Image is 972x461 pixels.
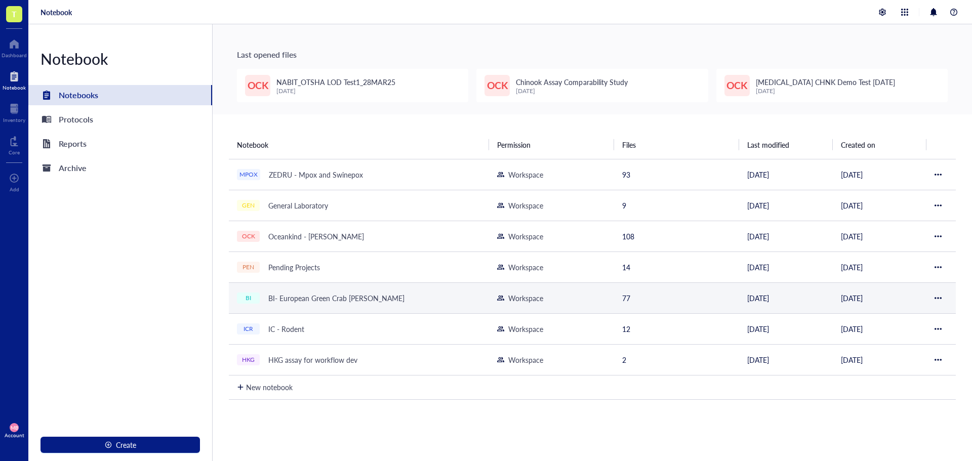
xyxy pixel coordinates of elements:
span: MB [11,425,18,431]
td: [DATE] [739,190,833,221]
a: Notebooks [28,85,212,105]
td: [DATE] [739,344,833,375]
div: Oceankind - [PERSON_NAME] [264,229,369,243]
div: Pending Projects [264,260,325,274]
div: Add [10,186,19,192]
div: BI- European Green Crab [PERSON_NAME] [264,291,409,305]
td: [DATE] [833,190,926,221]
span: NABIT_OTSHA LOD Test1_28MAR25 [276,77,395,87]
div: Dashboard [2,52,27,58]
div: [DATE] [756,88,895,95]
button: Create [40,437,200,453]
div: Workspace [508,231,543,242]
div: [DATE] [516,88,627,95]
div: Account [5,432,24,438]
div: ZEDRU - Mpox and Swinepox [264,167,368,182]
div: Workspace [508,200,543,211]
div: Workspace [508,292,543,304]
span: Create [116,441,136,449]
td: 9 [614,190,739,221]
td: [DATE] [739,221,833,252]
td: [DATE] [833,159,926,190]
div: Workspace [508,169,543,180]
td: 108 [614,221,739,252]
th: Permission [489,131,614,159]
div: Inventory [3,117,25,123]
a: Core [9,133,20,155]
td: [DATE] [833,282,926,313]
span: OCK [726,78,748,94]
div: Workspace [508,262,543,273]
a: Archive [28,158,212,178]
div: General Laboratory [264,198,333,213]
div: Notebooks [59,88,98,102]
a: Protocols [28,109,212,130]
th: Files [614,131,739,159]
a: Inventory [3,101,25,123]
div: [DATE] [276,88,395,95]
div: Notebook [3,85,26,91]
span: T [12,8,17,20]
a: Notebook [40,8,72,17]
div: Last opened files [237,49,948,61]
td: [DATE] [833,313,926,344]
a: Dashboard [2,36,27,58]
div: Archive [59,161,87,175]
span: [MEDICAL_DATA] CHNK Demo Test [DATE] [756,77,895,87]
div: Protocols [59,112,93,127]
div: HKG assay for workflow dev [264,353,362,367]
td: [DATE] [833,252,926,282]
span: OCK [487,78,508,94]
th: Last modified [739,131,833,159]
div: Notebook [28,49,212,69]
th: Created on [833,131,926,159]
td: [DATE] [739,282,833,313]
td: 2 [614,344,739,375]
td: [DATE] [739,252,833,282]
div: IC - Rodent [264,322,309,336]
td: 12 [614,313,739,344]
div: Reports [59,137,87,151]
div: Workspace [508,323,543,334]
td: 14 [614,252,739,282]
td: [DATE] [833,221,926,252]
a: Notebook [3,68,26,91]
td: 93 [614,159,739,190]
th: Notebook [229,131,489,159]
span: OCK [247,78,268,94]
div: New notebook [246,382,293,393]
td: [DATE] [739,159,833,190]
td: [DATE] [833,344,926,375]
td: [DATE] [739,313,833,344]
div: Workspace [508,354,543,365]
a: Reports [28,134,212,154]
td: 77 [614,282,739,313]
div: Core [9,149,20,155]
span: Chinook Assay Comparability Study [516,77,627,87]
